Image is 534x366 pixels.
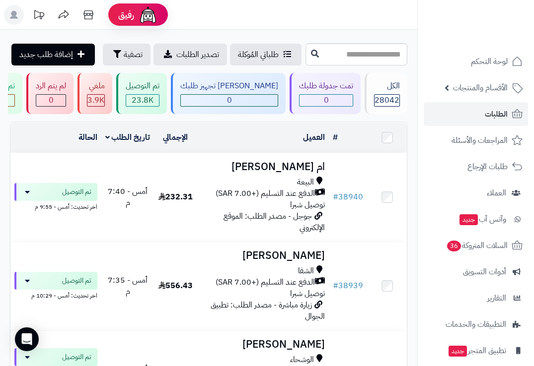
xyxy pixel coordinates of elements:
[333,280,363,292] a: #38939
[290,354,314,366] span: الوشحاء
[467,160,508,174] span: طلبات الإرجاع
[62,187,91,197] span: تم التوصيل
[181,95,278,106] span: 0
[87,95,104,106] span: 3.9K
[138,5,158,25] img: ai-face.png
[158,280,193,292] span: 556.43
[126,80,159,92] div: تم التوصيل
[76,73,114,114] a: ملغي 3.9K
[446,239,508,252] span: السلات المتروكة
[424,128,528,152] a: المراجعات والأسئلة
[288,73,363,114] a: تمت جدولة طلبك 0
[458,212,506,226] span: وآتس آب
[446,317,506,331] span: التطبيقات والخدمات
[124,49,143,61] span: تصفية
[36,80,66,92] div: لم يتم الرد
[108,274,148,298] span: أمس - 7:35 م
[62,352,91,362] span: تم التوصيل
[26,5,51,27] a: تحديثات المنصة
[290,199,325,211] span: توصيل شبرا
[201,161,325,173] h3: ام [PERSON_NAME]
[216,277,315,288] span: الدفع عند التسليم (+7.00 SAR)
[15,327,39,351] div: Open Intercom Messenger
[114,73,169,114] a: تم التوصيل 23.8K
[19,49,73,61] span: إضافة طلب جديد
[105,131,151,143] a: تاريخ الطلب
[24,73,76,114] a: لم يتم الرد 0
[448,344,506,358] span: تطبيق المتجر
[424,234,528,257] a: السلات المتروكة36
[424,286,528,310] a: التقارير
[424,260,528,284] a: أدوات التسويق
[363,73,409,114] a: الكل28042
[424,102,528,126] a: الطلبات
[447,241,461,251] span: 36
[290,288,325,300] span: توصيل شبرا
[303,131,325,143] a: العميل
[375,95,399,106] span: 28042
[62,276,91,286] span: تم التوصيل
[298,265,314,277] span: الشفا
[424,312,528,336] a: التطبيقات والخدمات
[238,49,279,61] span: طلباتي المُوكلة
[300,95,353,106] span: 0
[201,339,325,350] h3: [PERSON_NAME]
[153,44,227,65] a: تصدير الطلبات
[180,80,278,92] div: [PERSON_NAME] تجهيز طلبك
[87,95,104,106] div: 3859
[487,291,506,305] span: التقارير
[216,188,315,199] span: الدفع عند التسليم (+7.00 SAR)
[169,73,288,114] a: [PERSON_NAME] تجهيز طلبك 0
[485,107,508,121] span: الطلبات
[459,214,478,225] span: جديد
[333,131,338,143] a: #
[36,95,66,106] span: 0
[108,185,148,209] span: أمس - 7:40 م
[126,95,159,106] div: 23808
[224,210,325,234] span: جوجل - مصدر الطلب: الموقع الإلكتروني
[78,131,97,143] a: الحالة
[333,280,338,292] span: #
[463,265,506,279] span: أدوات التسويق
[449,346,467,357] span: جديد
[163,131,188,143] a: الإجمالي
[424,181,528,205] a: العملاء
[11,44,95,65] a: إضافة طلب جديد
[424,155,528,179] a: طلبات الإرجاع
[333,191,338,203] span: #
[487,186,506,200] span: العملاء
[14,201,97,211] div: اخر تحديث: أمس - 9:55 م
[424,207,528,231] a: وآتس آبجديد
[118,9,134,21] span: رفيق
[211,299,325,322] span: زيارة مباشرة - مصدر الطلب: تطبيق الجوال
[374,80,400,92] div: الكل
[103,44,151,65] button: تصفية
[126,95,159,106] span: 23.8K
[230,44,302,65] a: طلباتي المُوكلة
[466,28,525,49] img: logo-2.png
[453,81,508,95] span: الأقسام والمنتجات
[201,250,325,261] h3: [PERSON_NAME]
[424,339,528,363] a: تطبيق المتجرجديد
[424,50,528,73] a: لوحة التحكم
[471,55,508,68] span: لوحة التحكم
[14,290,97,300] div: اخر تحديث: أمس - 10:29 م
[299,80,353,92] div: تمت جدولة طلبك
[452,133,508,147] span: المراجعات والأسئلة
[297,177,314,188] span: البيعة
[87,80,105,92] div: ملغي
[176,49,219,61] span: تصدير الطلبات
[333,191,363,203] a: #38940
[158,191,193,203] span: 232.31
